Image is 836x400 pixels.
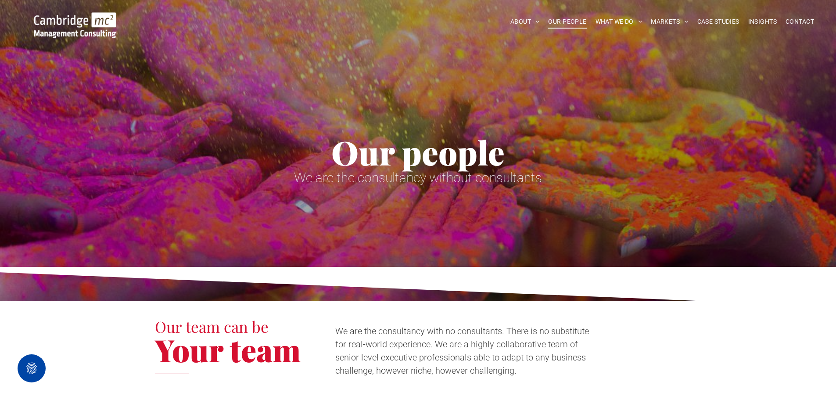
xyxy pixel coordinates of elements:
a: MARKETS [646,15,692,29]
span: We are the consultancy without consultants [294,170,542,185]
a: CONTACT [781,15,818,29]
span: Your team [155,329,301,370]
a: CASE STUDIES [693,15,744,29]
a: ABOUT [506,15,544,29]
span: Our team can be [155,316,269,337]
img: Go to Homepage [34,12,116,38]
span: Our people [331,130,505,174]
a: INSIGHTS [744,15,781,29]
span: We are the consultancy with no consultants. There is no substitute for real-world experience. We ... [335,326,589,376]
a: WHAT WE DO [591,15,647,29]
a: OUR PEOPLE [544,15,591,29]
